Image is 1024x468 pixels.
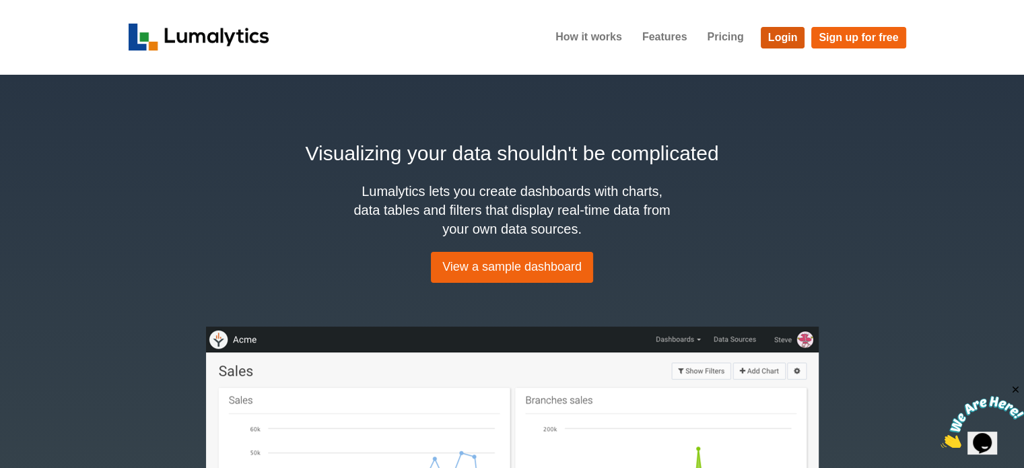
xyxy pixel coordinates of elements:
[941,384,1024,448] iframe: chat widget
[761,27,805,48] a: Login
[351,182,674,238] h4: Lumalytics lets you create dashboards with charts, data tables and filters that display real-time...
[811,27,906,48] a: Sign up for free
[431,252,593,283] a: View a sample dashboard
[129,24,269,51] img: logo_v2-f34f87db3d4d9f5311d6c47995059ad6168825a3e1eb260e01c8041e89355404.png
[697,20,753,54] a: Pricing
[632,20,697,54] a: Features
[545,20,632,54] a: How it works
[129,138,896,168] h2: Visualizing your data shouldn't be complicated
